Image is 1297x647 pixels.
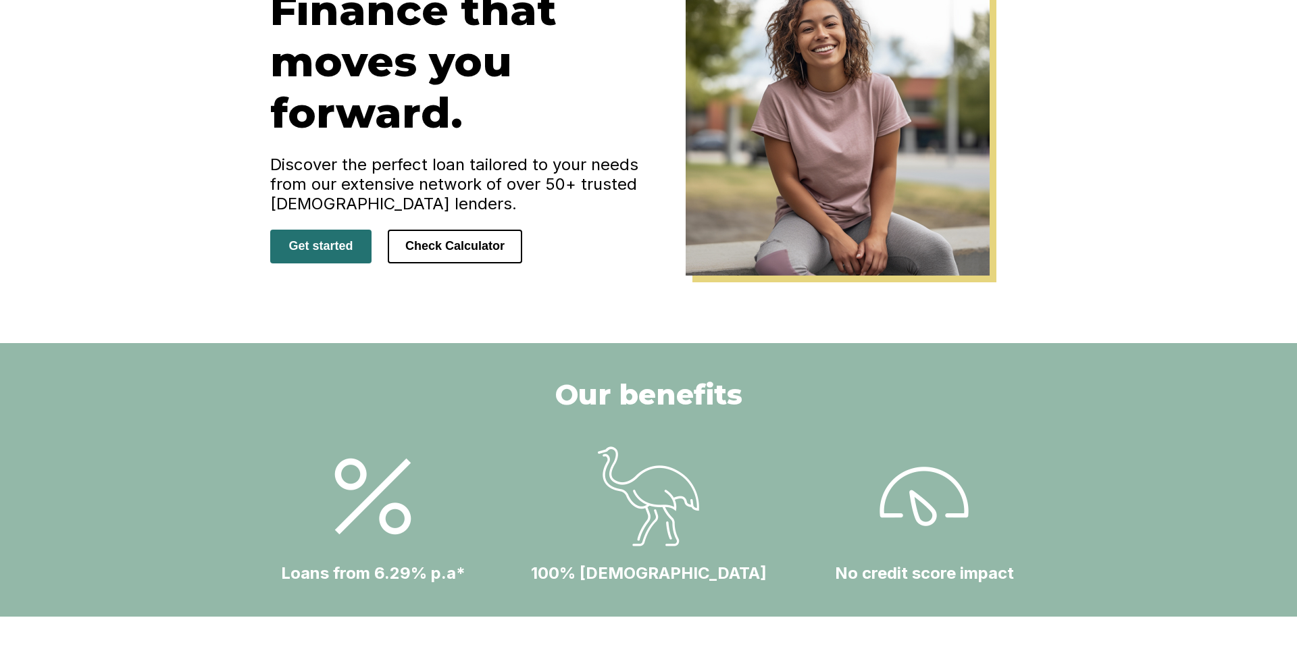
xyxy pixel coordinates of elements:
[835,563,1014,583] h4: No credit score impact
[388,238,522,253] a: Check Calculator
[531,563,767,583] h4: 100% [DEMOGRAPHIC_DATA]
[873,446,975,547] img: Loans from 6.29% p.a*
[270,230,372,263] button: Get started
[270,238,372,253] a: Get started
[388,230,522,263] button: Check Calculator
[555,377,742,412] h2: Our benefits
[270,155,648,213] h4: Discover the perfect loan tailored to your needs from our extensive network of over 50+ trusted [...
[281,563,465,583] h4: Loans from 6.29% p.a*
[322,446,424,547] img: Loans from 6.29% p.a*
[598,446,699,547] img: Loans from 6.29% p.a*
